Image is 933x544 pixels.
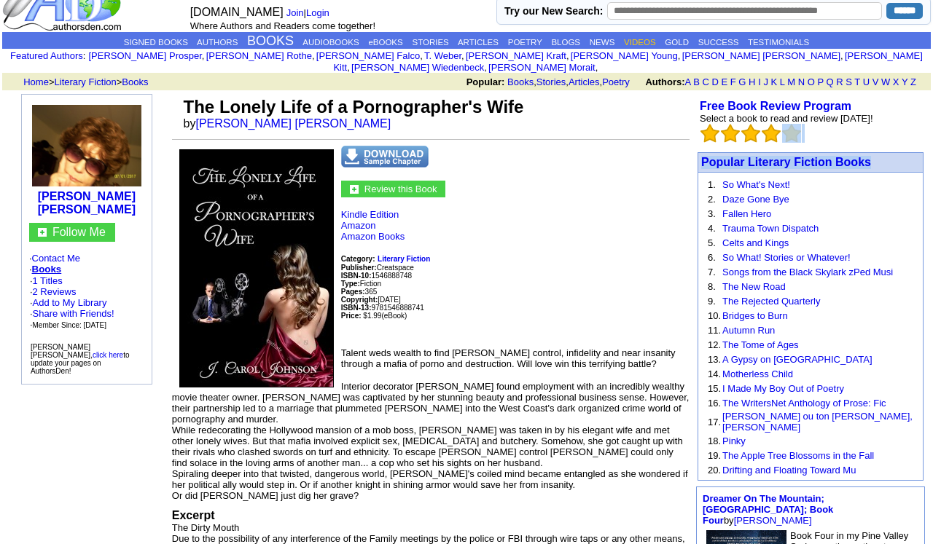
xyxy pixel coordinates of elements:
a: The New Road [722,281,786,292]
font: i [598,64,599,72]
a: AUDIOBOOKS [302,38,359,47]
a: U [863,76,870,87]
a: [PERSON_NAME] Kraft [466,50,566,61]
font: i [204,52,206,60]
b: Category: [341,255,375,263]
font: Popular Literary Fiction Books [701,156,871,168]
a: The Apple Tree Blossoms in the Fall [722,450,874,461]
b: Pages: [341,288,365,296]
a: The WritersNet Anthology of Prose: Fic [722,398,886,409]
font: [DOMAIN_NAME] [190,6,284,18]
a: Articles [569,76,600,87]
font: by [703,493,833,526]
a: Books [507,76,534,87]
a: P [817,76,823,87]
a: Dreamer On The Mountain; [GEOGRAPHIC_DATA]; Book Four [703,493,833,526]
a: Daze Gone Bye [722,194,789,205]
a: V [873,76,879,87]
font: Select a book to read and review [DATE]! [700,113,873,124]
a: BLOGS [551,38,580,47]
a: SIGNED BOOKS [124,38,188,47]
a: R [836,76,843,87]
font: $1.99 [363,312,381,320]
a: The Rejected Quarterly [722,296,820,307]
a: D [711,76,718,87]
a: Pinky [722,435,746,446]
font: 16. [708,398,721,409]
a: The Tome of Ages [722,339,799,350]
a: B [693,76,700,87]
a: Stories [536,76,566,87]
font: 7. [708,267,716,277]
a: F [730,76,736,87]
font: Excerpt [172,509,215,521]
img: 195811.JPG [32,105,141,186]
font: (eBook) [381,312,407,320]
a: [PERSON_NAME] Wiedenbeck [351,62,484,73]
a: SUCCESS [698,38,739,47]
font: 11. [708,325,721,336]
b: Literary Fiction [378,255,430,263]
font: · · · [30,297,114,330]
a: AUTHORS [197,38,238,47]
a: 1 Titles [33,275,63,286]
a: [PERSON_NAME] [PERSON_NAME] [38,190,136,216]
a: Free Book Review Program [700,100,851,112]
b: Publisher: [341,264,377,272]
img: bigemptystars.png [762,124,781,143]
b: Type: [341,280,360,288]
font: 4. [708,223,716,234]
a: NEWS [590,38,615,47]
a: H [749,76,755,87]
a: Featured Authors [10,50,83,61]
img: bigemptystars.png [700,124,719,143]
a: M [787,76,795,87]
font: i [350,64,351,72]
a: Amazon Books [341,231,405,242]
a: click here [93,351,123,359]
font: The Lonely Life of a Pornographer's Wife [184,97,524,117]
a: S [846,76,852,87]
font: | [286,7,335,18]
font: 20. [708,465,721,476]
a: Login [306,7,329,18]
font: 17. [708,417,721,427]
font: [DATE] [378,296,400,304]
font: 15. [708,383,721,394]
img: bigemptystars.png [782,124,801,143]
a: I Made My Boy Out of Poetry [722,383,844,394]
font: Copyright: [341,296,378,304]
a: Trauma Town Dispatch [722,223,819,234]
font: 18. [708,435,721,446]
a: Follow Me [52,226,106,238]
a: Add to My Library [33,297,107,308]
a: N [798,76,805,87]
a: So What's Next! [722,179,790,190]
font: , , , [466,76,929,87]
font: Talent weds wealth to find [PERSON_NAME] control, infidelity and near insanity through a mafia of... [341,347,676,369]
a: 2 Reviews [33,286,77,297]
font: 6. [708,252,716,263]
a: Z [910,76,916,87]
font: 3. [708,208,716,219]
b: Popular: [466,76,505,87]
a: [PERSON_NAME] ou ton [PERSON_NAME], [PERSON_NAME] [722,411,913,433]
font: Creatspace [341,264,414,272]
font: 365 [341,288,377,296]
font: · · [29,253,144,331]
font: : [10,50,85,61]
a: VIDEOS [624,38,655,47]
a: [PERSON_NAME] Young [571,50,678,61]
a: Fallen Hero [722,208,771,219]
a: Contact Me [32,253,80,264]
font: by [184,117,401,130]
font: i [680,52,682,60]
a: Literary Fiction [55,76,117,87]
font: Where Authors and Readers come together! [190,20,375,31]
b: Authors: [645,76,684,87]
a: Q [826,76,833,87]
a: Home [23,76,49,87]
a: Books [32,264,62,275]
